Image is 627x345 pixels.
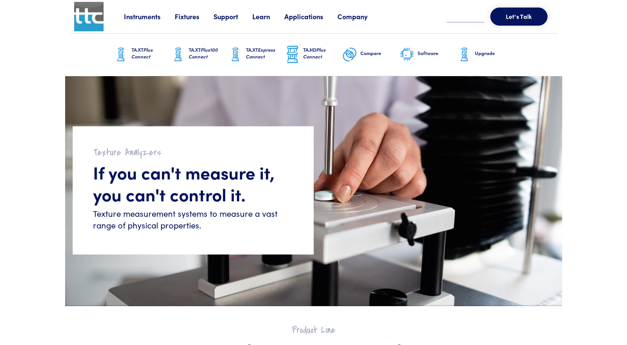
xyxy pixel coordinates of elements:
[418,50,457,57] h6: Software
[214,12,252,21] a: Support
[93,208,293,231] h6: Texture measurement systems to measure a vast range of physical properties.
[285,34,342,76] a: TA.HDPlus Connect
[131,46,171,60] h6: TA.XT
[303,46,326,60] span: Plus Connect
[124,12,175,21] a: Instruments
[360,50,400,57] h6: Compare
[228,45,243,64] img: ta-xt-graphic.png
[171,45,186,64] img: ta-xt-graphic.png
[246,46,285,60] h6: TA.XT
[342,34,400,76] a: Compare
[400,34,457,76] a: Software
[246,46,275,60] span: Express Connect
[189,46,228,60] h6: TA.XT
[457,45,472,64] img: ta-xt-graphic.png
[285,45,300,64] img: ta-hd-graphic.png
[475,50,514,57] h6: Upgrade
[171,34,228,76] a: TA.XTPlus100 Connect
[228,34,285,76] a: TA.XTExpress Connect
[88,324,540,336] h2: Product Line
[337,12,382,21] a: Company
[303,46,342,60] h6: TA.HD
[131,46,153,60] span: Plus Connect
[175,12,214,21] a: Fixtures
[93,147,293,158] h2: Texture Analyzers
[93,161,293,205] h1: If you can't measure it, you can't control it.
[490,8,548,26] button: Let's Talk
[189,46,218,60] span: Plus100 Connect
[457,34,514,76] a: Upgrade
[113,34,171,76] a: TA.XTPlus Connect
[252,12,284,21] a: Learn
[342,45,357,64] img: compare-graphic.png
[400,47,415,63] img: software-graphic.png
[74,2,104,31] img: ttc_logo_1x1_v1.0.png
[284,12,337,21] a: Applications
[113,45,128,64] img: ta-xt-graphic.png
